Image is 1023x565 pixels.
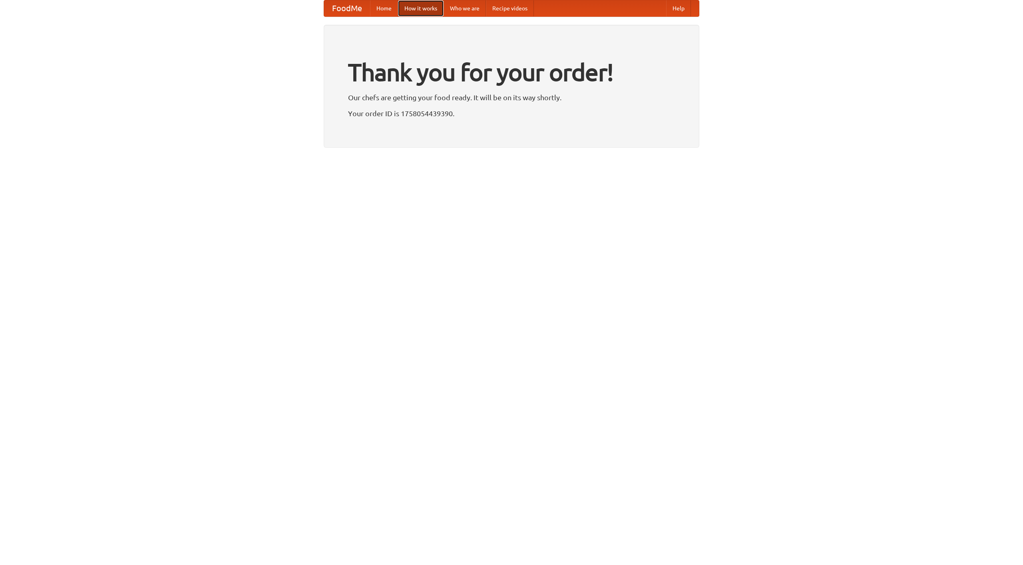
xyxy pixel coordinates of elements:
[398,0,444,16] a: How it works
[666,0,691,16] a: Help
[370,0,398,16] a: Home
[324,0,370,16] a: FoodMe
[444,0,486,16] a: Who we are
[348,91,675,103] p: Our chefs are getting your food ready. It will be on its way shortly.
[348,53,675,91] h1: Thank you for your order!
[486,0,534,16] a: Recipe videos
[348,107,675,119] p: Your order ID is 1758054439390.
